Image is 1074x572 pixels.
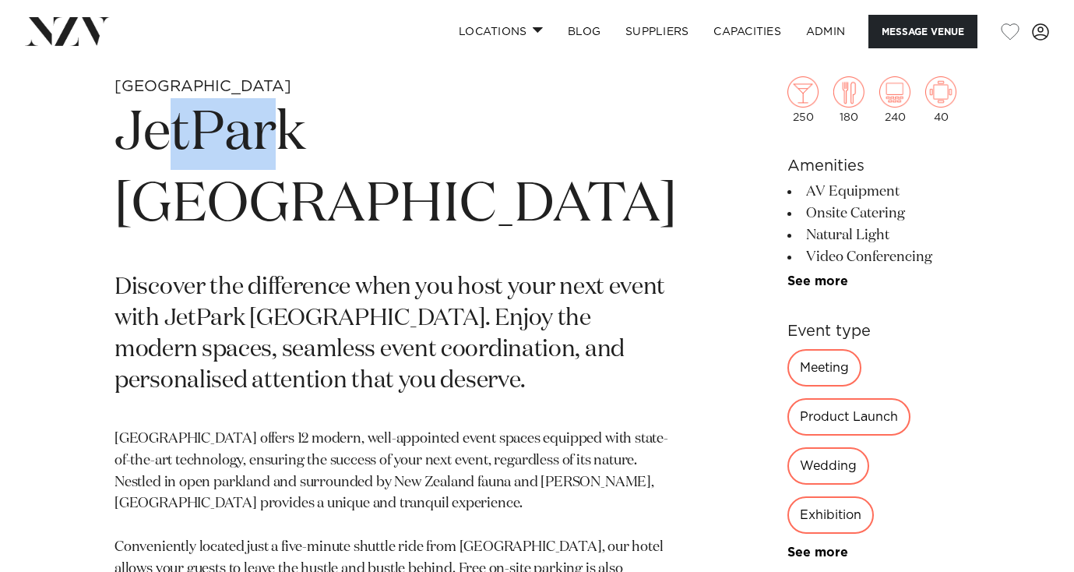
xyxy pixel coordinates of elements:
h6: Amenities [787,154,960,178]
img: nzv-logo.png [25,17,110,45]
img: dining.png [833,76,864,108]
li: Natural Light [787,224,960,246]
img: cocktail.png [787,76,819,108]
img: meeting.png [925,76,956,108]
button: Message Venue [868,15,977,48]
div: Wedding [787,447,869,485]
li: Video Conferencing [787,246,960,268]
div: 240 [879,76,910,123]
img: theatre.png [879,76,910,108]
small: [GEOGRAPHIC_DATA] [114,79,291,94]
h6: Event type [787,320,960,343]
div: 40 [925,76,956,123]
li: AV Equipment [787,181,960,203]
div: Exhibition [787,496,874,534]
div: 250 [787,76,819,123]
p: Discover the difference when you host your next event with JetPark [GEOGRAPHIC_DATA]. Enjoy the m... [114,273,677,397]
h1: JetPark [GEOGRAPHIC_DATA] [114,98,677,242]
a: BLOG [555,15,613,48]
div: Meeting [787,349,861,387]
a: Capacities [701,15,794,48]
li: Onsite Catering [787,203,960,224]
div: 180 [833,76,864,123]
a: ADMIN [794,15,857,48]
div: Product Launch [787,398,910,436]
a: SUPPLIERS [613,15,701,48]
a: Locations [446,15,555,48]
